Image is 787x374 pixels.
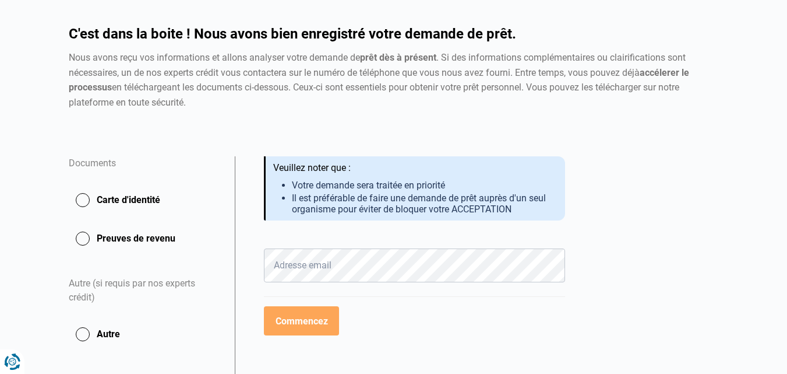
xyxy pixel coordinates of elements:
div: Veuillez noter que : [273,162,556,174]
button: Commencez [264,306,339,335]
li: Votre demande sera traitée en priorité [292,180,556,191]
li: Il est préférable de faire une demande de prêt auprès d'un seul organisme pour éviter de bloquer ... [292,193,556,215]
button: Carte d'identité [69,186,221,215]
div: Nous avons reçu vos informations et allons analyser votre demande de . Si des informations complé... [69,50,719,110]
button: Preuves de revenu [69,224,221,253]
strong: prêt dès à présent [360,52,436,63]
h1: C'est dans la boite ! Nous avons bien enregistré votre demande de prêt. [69,27,719,41]
button: Autre [69,320,221,349]
div: Autre (si requis par nos experts crédit) [69,263,221,320]
div: Documents [69,156,221,186]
